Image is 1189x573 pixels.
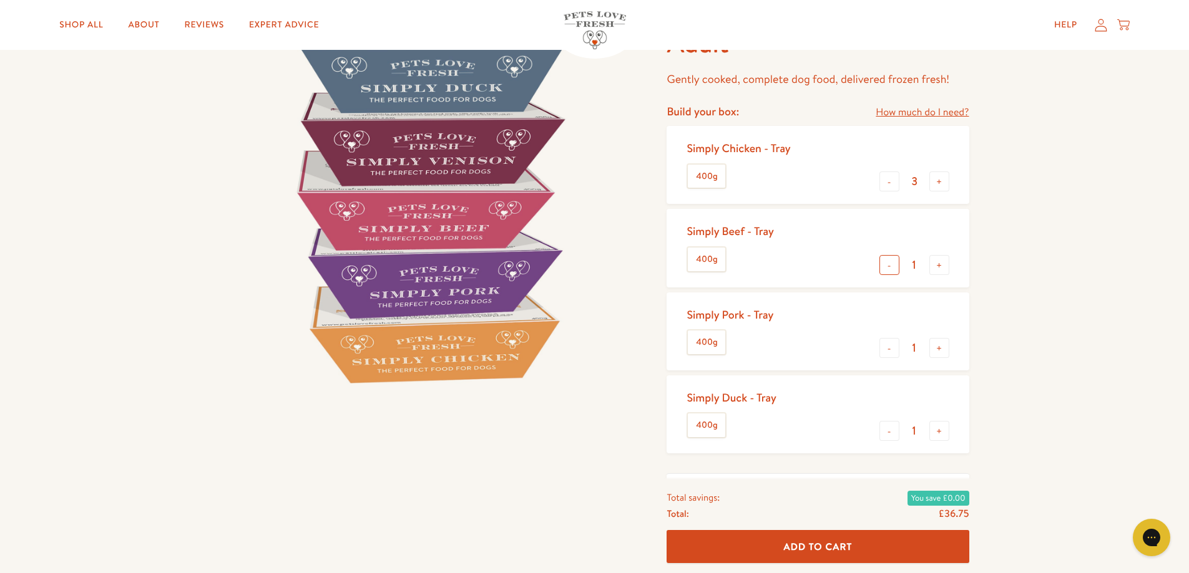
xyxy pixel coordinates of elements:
label: 400g [688,413,725,437]
button: + [929,338,949,358]
a: About [118,12,169,37]
a: Reviews [175,12,234,37]
span: You save £0.00 [908,491,969,506]
a: Expert Advice [239,12,329,37]
button: - [879,421,899,441]
label: 400g [688,248,725,271]
button: + [929,421,949,441]
span: Total: [667,506,688,522]
p: Gently cooked, complete dog food, delivered frozen fresh! [667,70,969,89]
label: 400g [688,330,725,354]
span: £36.75 [938,507,969,521]
label: 400g [688,165,725,188]
a: How much do I need? [876,104,969,121]
button: - [879,171,899,191]
a: Shop All [49,12,113,37]
h4: Build your box: [667,104,739,118]
button: - [879,255,899,275]
button: + [929,255,949,275]
div: Simply Chicken - Tray [687,141,790,155]
button: - [879,338,899,358]
span: Add To Cart [784,540,853,553]
iframe: Gorgias live chat messenger [1127,514,1177,561]
a: Help [1044,12,1087,37]
div: Simply Duck - Tray [687,390,776,405]
div: Simply Pork - Tray [687,307,773,322]
button: + [929,171,949,191]
span: Total savings: [667,489,720,506]
button: Add To Cart [667,531,969,564]
img: Pets Love Fresh [564,11,626,49]
div: Simply Beef - Tray [687,224,773,238]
